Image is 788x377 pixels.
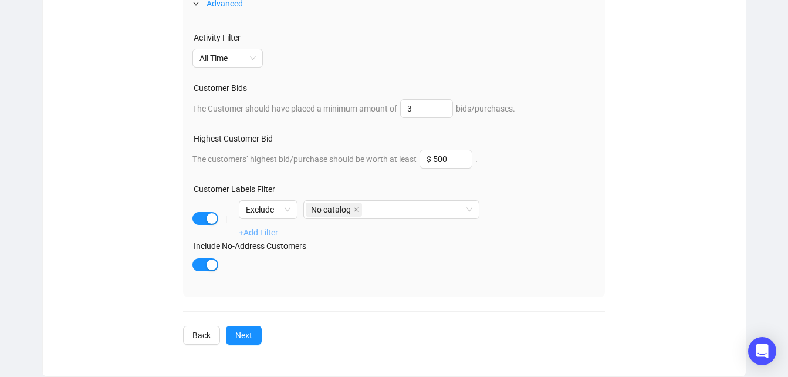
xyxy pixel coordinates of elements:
[748,337,776,365] div: Open Intercom Messenger
[225,214,227,224] div: |
[475,154,478,164] span: .
[311,203,351,216] span: No catalog
[183,326,220,345] button: Back
[194,184,275,194] label: Customer Labels Filter
[194,134,273,143] label: Highest Customer Bid
[192,329,211,342] span: Back
[246,201,290,218] span: Exclude
[239,228,278,237] a: +Add Filter
[306,203,362,217] span: No catalog
[226,326,262,345] button: Next
[456,104,515,113] span: bids/purchases.
[192,104,397,113] span: The Customer should have placed a minimum amount of
[353,207,359,213] span: close
[199,49,256,67] span: All Time
[192,154,417,164] span: The customers’ highest bid/purchase should be worth at least
[194,33,241,42] label: Activity Filter
[194,241,306,251] label: Include No-Address Customers
[194,83,247,93] label: Customer Bids
[235,329,252,342] span: Next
